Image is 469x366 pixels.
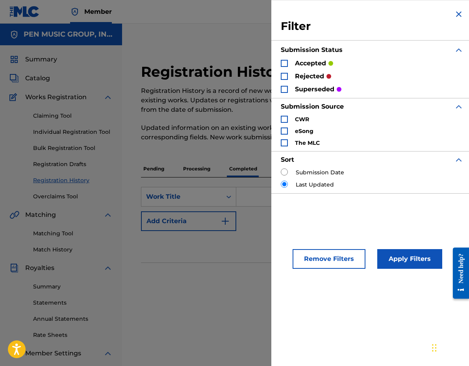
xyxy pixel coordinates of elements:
form: Search Form [141,187,450,262]
img: expand [103,263,113,273]
span: Royalties [25,263,54,273]
h5: PEN MUSIC GROUP, INC. [24,30,113,39]
p: rejected [295,72,324,81]
strong: Sort [281,156,294,163]
h2: Registration History [141,63,294,81]
p: accepted [295,59,326,68]
img: Top Rightsholder [70,7,80,17]
span: Summary [25,55,57,64]
a: Claiming Tool [33,112,113,120]
p: Pending [141,161,167,177]
a: Individual Registration Tool [33,128,113,136]
strong: Submission Source [281,103,344,110]
a: Statements [33,299,113,307]
img: expand [103,92,113,102]
span: Works Registration [25,92,87,102]
p: Completed [227,161,260,177]
span: Catalog [25,74,50,83]
a: Overclaims Tool [33,192,113,201]
img: Matching [9,210,19,220]
strong: Submission Status [281,46,343,54]
img: Accounts [9,30,19,39]
a: Summary [33,283,113,291]
img: expand [454,102,463,111]
button: Apply Filters [377,249,442,269]
img: Catalog [9,74,19,83]
p: Updated information on an existing work will only show in the corresponding fields. New work subm... [141,123,379,142]
label: Submission Date [296,168,344,177]
p: Registration History is a record of new work submissions or updates to existing works. Updates or... [141,86,379,115]
img: expand [103,349,113,358]
img: close [454,9,463,19]
a: Annual Statements [33,315,113,323]
a: SummarySummary [9,55,57,64]
a: Registration History [33,176,113,185]
img: expand [454,45,463,55]
strong: CWR [295,116,309,123]
iframe: Resource Center [447,241,469,306]
span: Matching [25,210,56,220]
div: Drag [432,336,437,360]
a: Rate Sheets [33,331,113,339]
a: CatalogCatalog [9,74,50,83]
img: Summary [9,55,19,64]
a: Match History [33,246,113,254]
img: expand [103,210,113,220]
button: Add Criteria [141,211,236,231]
p: Processing [181,161,213,177]
img: expand [454,155,463,165]
span: Member [84,7,112,16]
img: 9d2ae6d4665cec9f34b9.svg [221,216,230,226]
strong: eSong [295,128,313,135]
iframe: Chat Widget [430,328,469,366]
a: Registration Drafts [33,160,113,168]
a: Bulk Registration Tool [33,144,113,152]
button: Remove Filters [293,249,365,269]
img: Works Registration [9,92,20,102]
p: superseded [295,85,334,94]
img: MLC Logo [9,6,40,17]
label: Last Updated [296,181,334,189]
a: Matching Tool [33,229,113,238]
span: Member Settings [25,349,81,358]
img: Royalties [9,263,19,273]
h3: Filter [281,19,463,33]
strong: The MLC [295,139,320,146]
div: Work Title [146,192,217,201]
